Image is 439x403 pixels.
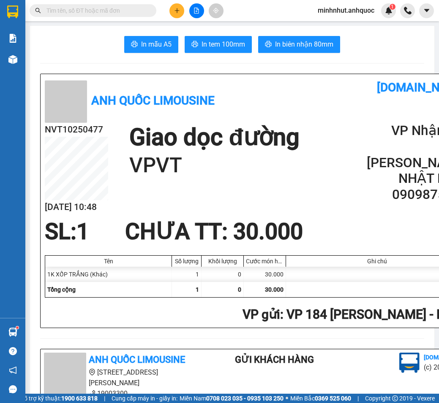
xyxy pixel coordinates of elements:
h1: VPVT [129,152,299,179]
div: Tên [47,258,169,265]
span: ⚪️ [286,397,288,400]
span: 1 [391,4,394,10]
span: question-circle [9,347,17,355]
h2: [DATE] 10:48 [45,200,108,214]
span: printer [131,41,138,49]
img: phone-icon [404,7,412,14]
button: printerIn tem 100mm [185,36,252,53]
span: message [9,385,17,393]
span: environment [89,369,95,375]
div: CHƯA TT : 30.000 [120,219,308,244]
sup: 1 [16,326,19,329]
span: plus [174,8,180,14]
span: printer [191,41,198,49]
img: warehouse-icon [8,328,17,337]
li: 19003300 [44,388,201,399]
b: Anh Quốc Limousine [91,94,215,108]
input: Tìm tên, số ĐT hoặc mã đơn [46,6,146,15]
div: Số lượng [174,258,199,265]
span: phone [89,390,95,397]
button: caret-down [419,3,434,18]
span: 1 [196,286,199,293]
button: aim [209,3,224,18]
li: [STREET_ADDRESS][PERSON_NAME] [44,367,201,388]
span: caret-down [423,7,431,14]
img: solution-icon [8,34,17,43]
button: printerIn mẫu A5 [124,36,178,53]
span: 0 [238,286,241,293]
span: Hỗ trợ kỹ thuật: [20,394,98,403]
b: Anh Quốc Limousine [89,354,185,365]
button: printerIn biên nhận 80mm [258,36,340,53]
span: In tem 100mm [202,39,245,50]
div: 1K XỐP TRẮNG (Khác) [45,267,172,282]
img: logo-vxr [7,6,18,18]
button: file-add [189,3,204,18]
div: 0 [202,267,244,282]
span: search [35,8,41,14]
div: Cước món hàng [246,258,284,265]
span: 30.000 [265,286,284,293]
span: | [357,394,359,403]
strong: 1900 633 818 [61,395,98,402]
strong: 0708 023 035 - 0935 103 250 [206,395,284,402]
span: 1 [76,218,89,245]
span: VP gửi [243,307,280,322]
b: Gửi khách hàng [235,354,314,365]
span: copyright [392,395,398,401]
h2: NVT10250477 [45,123,108,137]
span: In biên nhận 80mm [275,39,333,50]
span: Miền Bắc [290,394,351,403]
span: file-add [194,8,199,14]
img: warehouse-icon [8,55,17,64]
span: SL: [45,218,76,245]
img: icon-new-feature [385,7,393,14]
div: 1 [172,267,202,282]
strong: 0369 525 060 [315,395,351,402]
span: notification [9,366,17,374]
div: Khối lượng [204,258,241,265]
span: In mẫu A5 [141,39,172,50]
div: 30.000 [244,267,286,282]
img: logo.jpg [399,353,420,373]
span: Miền Nam [180,394,284,403]
button: plus [169,3,184,18]
sup: 1 [390,4,395,10]
span: Cung cấp máy in - giấy in: [112,394,177,403]
span: aim [213,8,219,14]
span: printer [265,41,272,49]
span: minhnhut.anhquoc [311,5,381,16]
h1: Giao dọc đường [129,123,299,152]
span: | [104,394,105,403]
span: Tổng cộng [47,286,76,293]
